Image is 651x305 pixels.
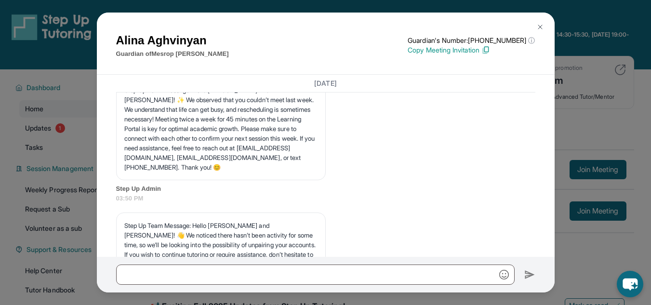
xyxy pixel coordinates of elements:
img: Emoji [499,270,509,279]
img: Send icon [524,269,535,280]
p: Copy Meeting Invitation [408,45,535,55]
button: chat-button [617,271,643,297]
p: Guardian of Mesrop [PERSON_NAME] [116,49,229,59]
img: Close Icon [536,23,544,31]
p: Step Up Team Message: Hello [PERSON_NAME] and [PERSON_NAME]! ✨ We observed that you couldn’t meet... [124,85,318,172]
p: Guardian's Number: [PHONE_NUMBER] [408,36,535,45]
p: Step Up Team Message: Hello [PERSON_NAME] and [PERSON_NAME]! 👋 We noticed there hasn’t been activ... [124,221,318,288]
h3: [DATE] [116,79,535,88]
h1: Alina Aghvinyan [116,32,229,49]
span: ⓘ [528,36,535,45]
span: Step Up Admin [116,184,535,194]
span: 03:50 PM [116,194,535,203]
img: Copy Icon [481,46,490,54]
